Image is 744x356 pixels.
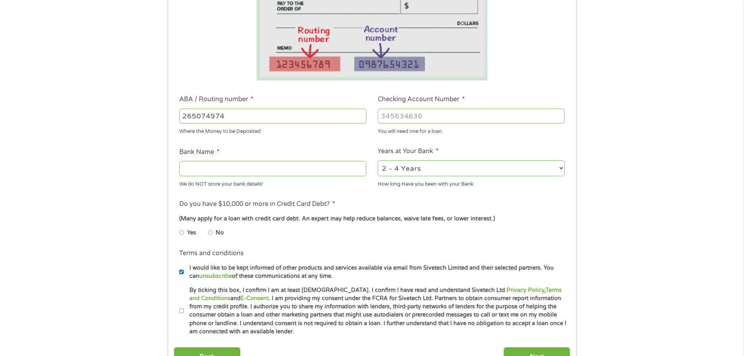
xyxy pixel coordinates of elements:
a: Terms and Conditions [189,287,562,302]
div: We do NOT store your bank details! [179,177,366,188]
label: No [216,229,224,237]
div: You will need one for a loan. [378,125,565,136]
a: unsubscribe [199,273,232,279]
label: I would like to be kept informed of other products and services available via email from Sivetech... [184,264,567,281]
div: Where the Money to be Deposited [179,125,366,136]
label: By ticking this box, I confirm I am at least [DEMOGRAPHIC_DATA]. I confirm I have read and unders... [184,286,567,336]
label: Bank Name [179,148,219,156]
input: 263177916 [179,109,366,123]
label: ABA / Routing number [179,95,253,104]
a: Privacy Policy [507,287,544,293]
div: How long Have you been with your Bank [378,177,565,188]
input: 345634636 [378,109,565,123]
div: (Many apply for a loan with credit card debt. An expert may help reduce balances, waive late fees... [179,215,564,223]
label: Checking Account Number [378,95,465,104]
label: Terms and conditions [179,249,244,258]
label: Yes [187,229,196,237]
label: Do you have $10,000 or more in Credit Card Debt? [179,200,335,208]
label: Years at Your Bank [378,147,439,156]
a: E-Consent [241,295,269,302]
